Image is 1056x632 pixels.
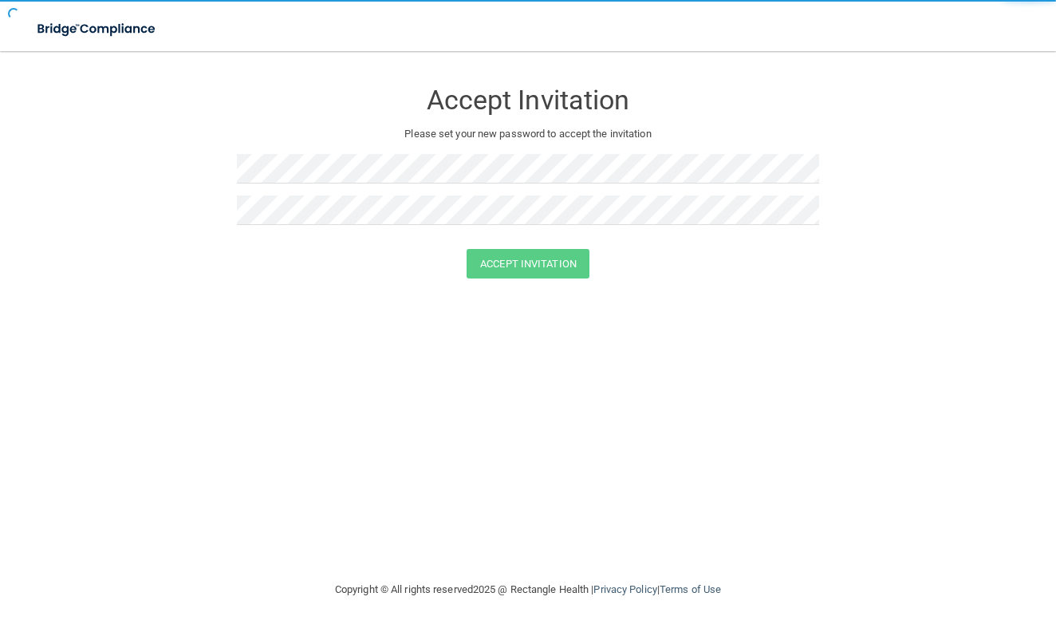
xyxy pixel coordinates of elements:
[24,13,171,45] img: bridge_compliance_login_screen.278c3ca4.svg
[237,85,819,115] h3: Accept Invitation
[660,583,721,595] a: Terms of Use
[237,564,819,615] div: Copyright © All rights reserved 2025 @ Rectangle Health | |
[467,249,589,278] button: Accept Invitation
[249,124,807,144] p: Please set your new password to accept the invitation
[593,583,656,595] a: Privacy Policy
